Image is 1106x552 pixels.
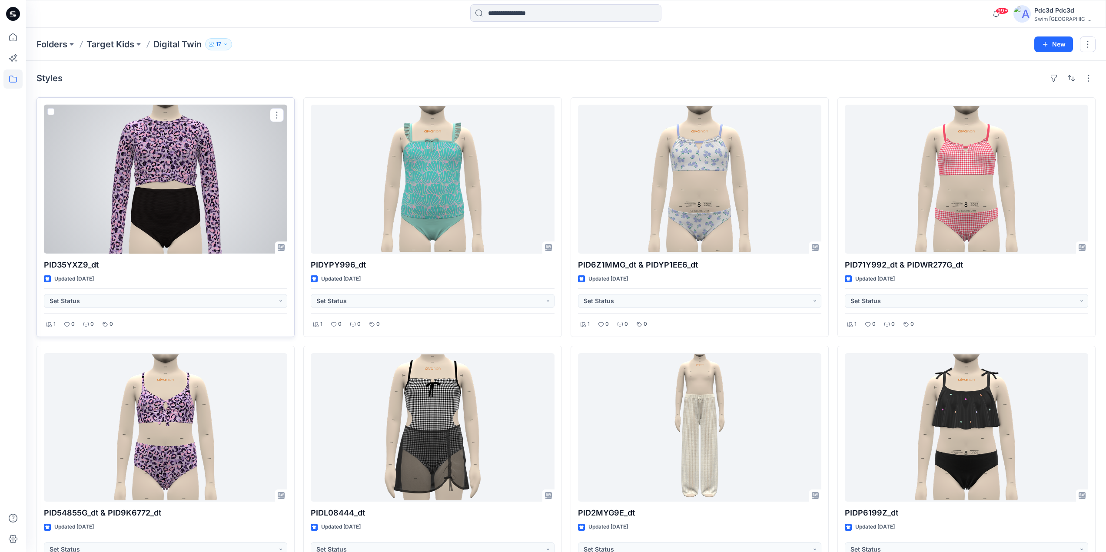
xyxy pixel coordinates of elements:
p: PID54855G_dt & PID9K6772_dt [44,507,287,519]
div: Swim [GEOGRAPHIC_DATA] [1034,16,1095,22]
p: 0 [376,320,380,329]
p: PIDL08444_dt [311,507,554,519]
p: Updated [DATE] [321,274,361,284]
p: Updated [DATE] [588,522,628,532]
p: Updated [DATE] [321,522,361,532]
button: 17 [205,38,232,50]
p: 0 [90,320,94,329]
p: 0 [910,320,914,329]
a: PID6Z1MMG_dt & PIDYP1EE6_dt [578,105,821,254]
p: 0 [338,320,342,329]
p: PID71Y992_dt & PIDWR277G_dt [845,259,1088,271]
p: PID6Z1MMG_dt & PIDYP1EE6_dt [578,259,821,271]
p: 17 [216,40,221,49]
a: PID71Y992_dt & PIDWR277G_dt [845,105,1088,254]
p: Updated [DATE] [855,522,895,532]
a: PIDL08444_dt [311,353,554,502]
p: Updated [DATE] [855,274,895,284]
p: 0 [644,320,647,329]
p: 0 [71,320,75,329]
p: Updated [DATE] [54,274,94,284]
p: Updated [DATE] [54,522,94,532]
p: 0 [110,320,113,329]
div: Pdc3d Pdc3d [1034,5,1095,16]
p: 0 [357,320,361,329]
p: Digital Twin [153,38,202,50]
p: PID2MYG9E_dt [578,507,821,519]
p: PIDYPY996_dt [311,259,554,271]
p: 0 [872,320,876,329]
a: Target Kids [86,38,134,50]
a: Folders [37,38,67,50]
a: PID35YXZ9_dt [44,105,287,254]
p: Updated [DATE] [588,274,628,284]
h4: Styles [37,73,63,83]
a: PID2MYG9E_dt [578,353,821,502]
p: PIDP6199Z_dt [845,507,1088,519]
p: 1 [320,320,322,329]
a: PIDP6199Z_dt [845,353,1088,502]
p: 1 [854,320,857,329]
p: 0 [624,320,628,329]
img: avatar [1013,5,1031,23]
span: 99+ [996,7,1009,14]
p: PID35YXZ9_dt [44,259,287,271]
p: 0 [605,320,609,329]
a: PIDYPY996_dt [311,105,554,254]
p: 1 [588,320,590,329]
p: 1 [53,320,56,329]
button: New [1034,36,1073,52]
a: PID54855G_dt & PID9K6772_dt [44,353,287,502]
p: 0 [891,320,895,329]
